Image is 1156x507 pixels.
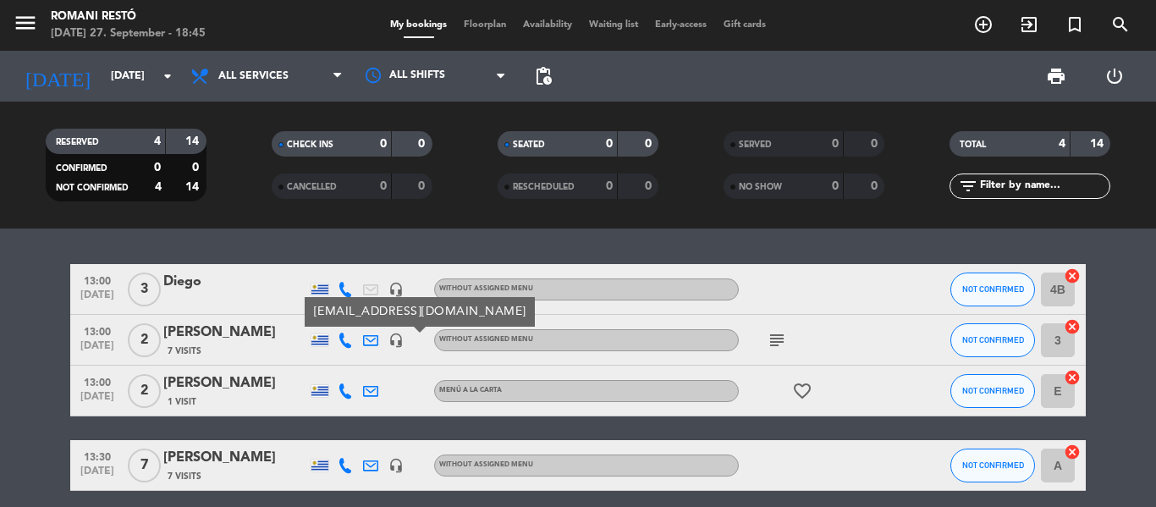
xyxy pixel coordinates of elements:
div: [PERSON_NAME] [163,372,307,394]
input: Filter by name... [978,177,1109,196]
i: cancel [1064,444,1081,460]
strong: 0 [154,162,161,174]
strong: 0 [418,138,428,150]
span: 2 [128,323,161,357]
span: RESCHEDULED [513,183,575,191]
span: NOT CONFIRMED [962,386,1024,395]
span: 13:30 [76,446,118,466]
i: [DATE] [13,58,102,95]
strong: 0 [192,162,202,174]
button: menu [13,10,38,41]
i: turned_in_not [1065,14,1085,35]
div: [PERSON_NAME] [163,447,307,469]
span: 13:00 [76,270,118,289]
strong: 0 [418,180,428,192]
span: MENÚ A LA CARTA [439,387,502,394]
strong: 0 [871,180,881,192]
span: Without assigned menu [439,461,533,468]
strong: 0 [832,138,839,150]
div: Diego [163,271,307,293]
span: print [1046,66,1066,86]
strong: 4 [154,135,161,147]
strong: 14 [185,181,202,193]
i: favorite_border [792,381,812,401]
span: Floorplan [455,20,515,30]
i: cancel [1064,369,1081,386]
span: 13:00 [76,321,118,340]
i: exit_to_app [1019,14,1039,35]
strong: 0 [871,138,881,150]
span: Availability [515,20,581,30]
span: 7 Visits [168,470,201,483]
span: CHECK INS [287,141,333,149]
strong: 0 [380,138,387,150]
i: headset_mic [388,282,404,297]
span: NOT CONFIRMED [962,284,1024,294]
span: Early-access [647,20,715,30]
span: My bookings [382,20,455,30]
span: NOT CONFIRMED [962,335,1024,344]
span: TOTAL [960,141,986,149]
strong: 0 [832,180,839,192]
i: headset_mic [388,458,404,473]
span: Without assigned menu [439,336,533,343]
div: Romani Restó [51,8,206,25]
i: subject [767,330,787,350]
span: [DATE] [76,466,118,485]
strong: 4 [1059,138,1065,150]
span: 13:00 [76,372,118,391]
i: menu [13,10,38,36]
button: NOT CONFIRMED [950,323,1035,357]
span: CANCELLED [287,183,337,191]
strong: 0 [645,138,655,150]
span: NOT CONFIRMED [56,184,129,192]
span: Waiting list [581,20,647,30]
strong: 0 [606,180,613,192]
strong: 0 [645,180,655,192]
button: NOT CONFIRMED [950,374,1035,408]
span: [DATE] [76,289,118,309]
i: power_settings_new [1104,66,1125,86]
span: 2 [128,374,161,408]
span: SEATED [513,141,545,149]
i: headset_mic [388,333,404,348]
i: add_circle_outline [973,14,994,35]
i: cancel [1064,318,1081,335]
span: Without assigned menu [439,285,533,292]
div: LOG OUT [1085,51,1143,102]
strong: 14 [185,135,202,147]
span: 7 Visits [168,344,201,358]
span: CONFIRMED [56,164,107,173]
span: SERVED [739,141,772,149]
i: cancel [1064,267,1081,284]
button: NOT CONFIRMED [950,449,1035,482]
span: [DATE] [76,391,118,411]
span: 3 [128,273,161,306]
button: NOT CONFIRMED [950,273,1035,306]
span: 7 [128,449,161,482]
strong: 4 [155,181,162,193]
span: All services [218,70,289,82]
div: [EMAIL_ADDRESS][DOMAIN_NAME] [305,297,535,327]
span: NOT CONFIRMED [962,460,1024,470]
span: [DATE] [76,340,118,360]
span: pending_actions [533,66,553,86]
strong: 0 [380,180,387,192]
strong: 0 [606,138,613,150]
div: [DATE] 27. September - 18:45 [51,25,206,42]
div: [PERSON_NAME] [163,322,307,344]
i: filter_list [958,176,978,196]
span: NO SHOW [739,183,782,191]
i: arrow_drop_down [157,66,178,86]
span: RESERVED [56,138,99,146]
span: 1 Visit [168,395,196,409]
i: search [1110,14,1131,35]
span: Gift cards [715,20,774,30]
strong: 14 [1090,138,1107,150]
